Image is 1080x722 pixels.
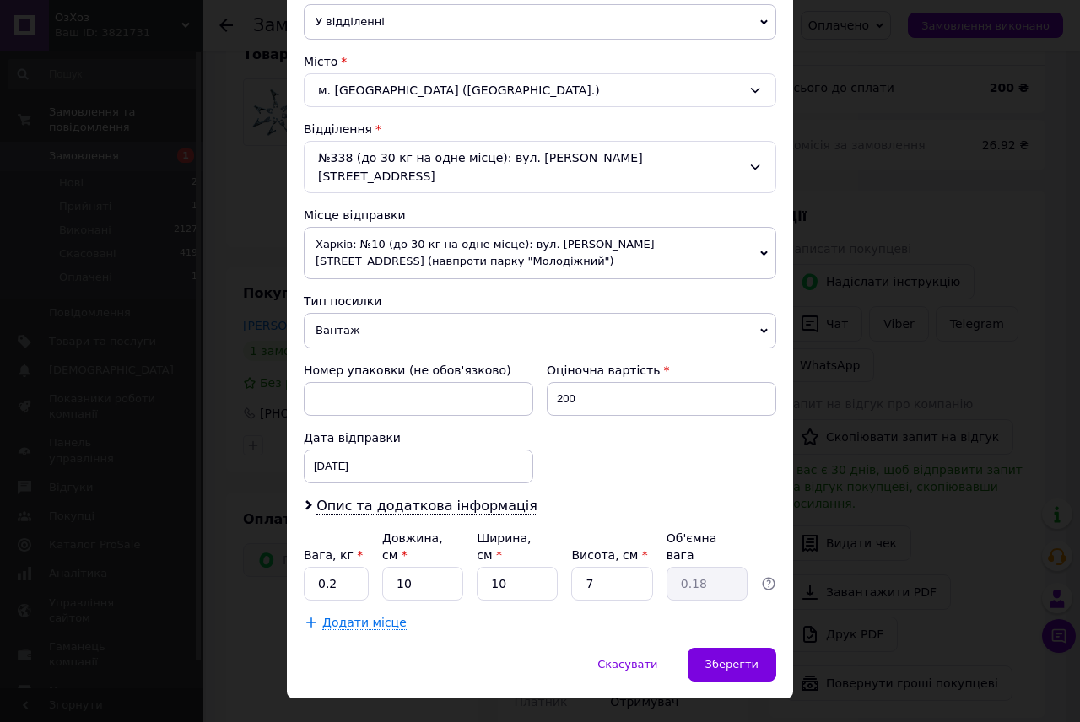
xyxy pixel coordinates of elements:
span: Скасувати [597,658,657,671]
div: Відділення [304,121,776,137]
span: Вантаж [304,313,776,348]
span: Тип посилки [304,294,381,308]
span: Зберегти [705,658,759,671]
span: Місце відправки [304,208,406,222]
div: Номер упаковки (не обов'язково) [304,362,533,379]
div: №338 (до 30 кг на одне місце): вул. [PERSON_NAME][STREET_ADDRESS] [304,141,776,193]
label: Довжина, см [382,531,443,562]
span: Опис та додаткова інформація [316,498,537,515]
div: Об'ємна вага [667,530,748,563]
label: Висота, см [571,548,647,562]
span: Додати місце [322,616,407,630]
span: У відділенні [304,4,776,40]
span: Харків: №10 (до 30 кг на одне місце): вул. [PERSON_NAME][STREET_ADDRESS] (навпроти парку "Молодіж... [304,227,776,279]
div: Місто [304,53,776,70]
div: Дата відправки [304,429,533,446]
div: Оціночна вартість [547,362,776,379]
label: Ширина, см [477,531,531,562]
div: м. [GEOGRAPHIC_DATA] ([GEOGRAPHIC_DATA].) [304,73,776,107]
label: Вага, кг [304,548,363,562]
